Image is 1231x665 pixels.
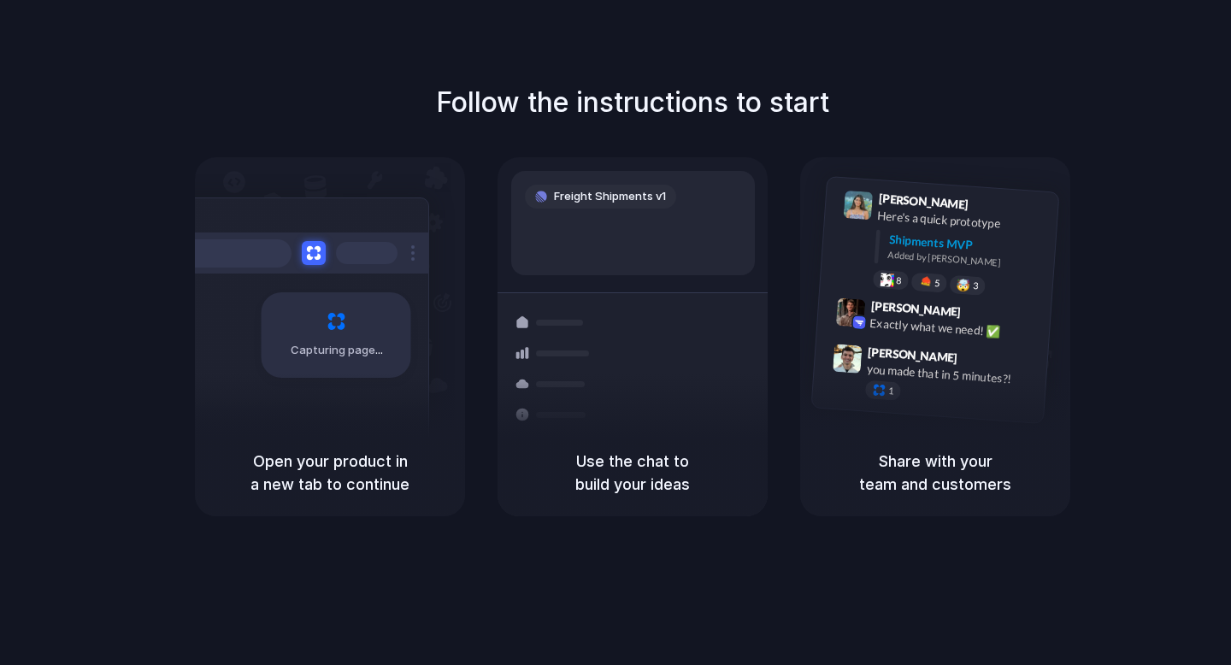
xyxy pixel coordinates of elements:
[866,360,1037,389] div: you made that in 5 minutes?!
[868,343,958,368] span: [PERSON_NAME]
[934,279,940,288] span: 5
[436,82,829,123] h1: Follow the instructions to start
[887,248,1045,273] div: Added by [PERSON_NAME]
[215,450,445,496] h5: Open your product in a new tab to continue
[869,314,1040,343] div: Exactly what we need! ✅
[966,304,1001,325] span: 9:42 AM
[821,450,1050,496] h5: Share with your team and customers
[877,207,1048,236] div: Here's a quick prototype
[878,189,969,214] span: [PERSON_NAME]
[888,231,1046,259] div: Shipments MVP
[870,297,961,321] span: [PERSON_NAME]
[518,450,747,496] h5: Use the chat to build your ideas
[957,279,971,291] div: 🤯
[973,281,979,291] span: 3
[554,188,666,205] span: Freight Shipments v1
[974,197,1009,218] span: 9:41 AM
[888,386,894,396] span: 1
[963,350,998,371] span: 9:47 AM
[896,276,902,285] span: 8
[291,342,386,359] span: Capturing page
